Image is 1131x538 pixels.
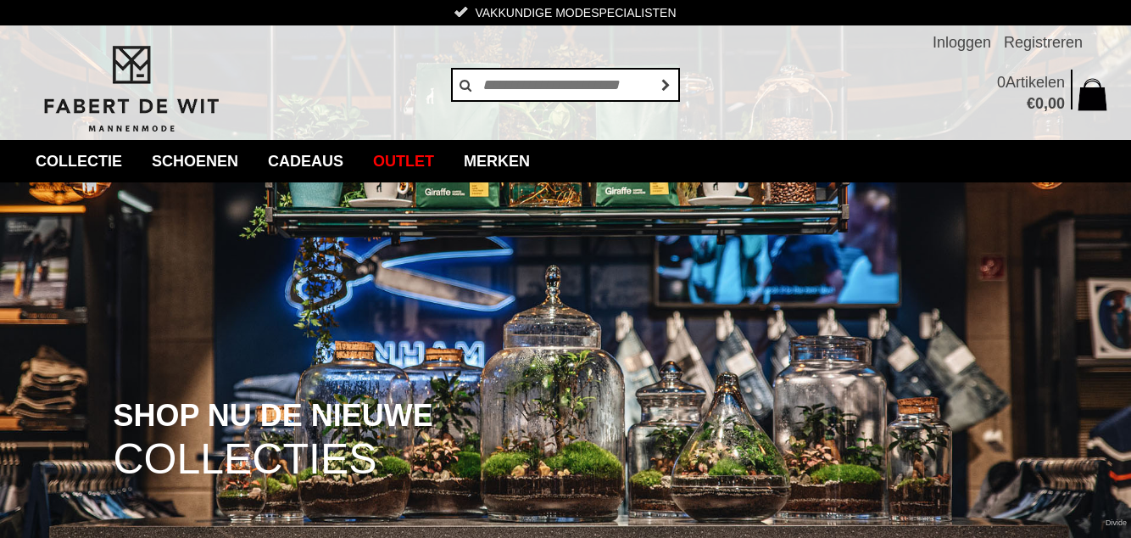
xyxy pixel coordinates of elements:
a: Outlet [360,140,447,182]
span: 0 [997,74,1006,91]
a: Inloggen [933,25,991,59]
span: , [1044,95,1048,112]
span: € [1027,95,1035,112]
a: Cadeaus [255,140,356,182]
img: Fabert de Wit [36,43,226,135]
a: collectie [23,140,135,182]
span: 00 [1048,95,1065,112]
a: Registreren [1004,25,1083,59]
a: Schoenen [139,140,251,182]
span: Artikelen [1006,74,1065,91]
span: SHOP NU DE NIEUWE [113,400,432,432]
span: COLLECTIES [113,438,376,481]
a: Divide [1106,513,1127,534]
a: Merken [451,140,543,182]
span: 0 [1035,95,1044,112]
